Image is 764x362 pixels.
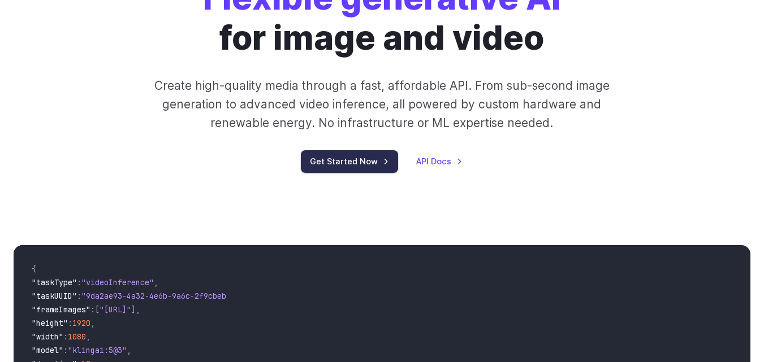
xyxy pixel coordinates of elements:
a: API Docs [416,155,463,168]
span: 1920 [72,318,90,328]
span: "videoInference" [81,277,154,287]
span: : [63,332,68,342]
span: , [154,277,158,287]
span: "taskType" [32,277,77,287]
span: 1080 [68,332,86,342]
span: : [90,304,95,315]
span: { [32,264,36,274]
span: , [127,345,131,355]
span: "klingai:5@3" [68,345,127,355]
span: "[URL]" [100,304,131,315]
span: "height" [32,318,68,328]
span: , [136,304,140,315]
span: [ [95,304,100,315]
span: ] [131,304,136,315]
p: Create high-quality media through a fast, affordable API. From sub-second image generation to adv... [146,76,618,133]
span: "width" [32,332,63,342]
span: : [68,318,72,328]
span: : [77,277,81,287]
span: "9da2ae93-4a32-4e6b-9a6c-2f9cbeb62301" [81,291,253,301]
span: "taskUUID" [32,291,77,301]
span: : [77,291,81,301]
span: , [86,332,90,342]
span: , [90,318,95,328]
span: : [63,345,68,355]
span: "frameImages" [32,304,90,315]
span: "model" [32,345,63,355]
a: Get Started Now [301,150,398,172]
